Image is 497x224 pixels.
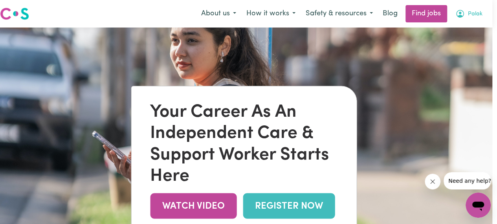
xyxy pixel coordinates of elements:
a: Blog [378,5,402,22]
button: My Account [450,6,488,22]
span: Need any help? [5,6,48,12]
iframe: Button to launch messaging window [466,193,491,218]
iframe: Message from company [444,172,491,189]
button: About us [196,6,241,22]
iframe: Close message [425,174,440,189]
button: How it works [241,6,301,22]
a: Find jobs [405,5,447,22]
a: WATCH VIDEO [150,193,237,218]
a: REGISTER NOW [243,193,335,218]
div: Your Career As An Independent Care & Support Worker Starts Here [150,102,337,187]
span: Palak [468,10,482,18]
button: Safety & resources [301,6,378,22]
